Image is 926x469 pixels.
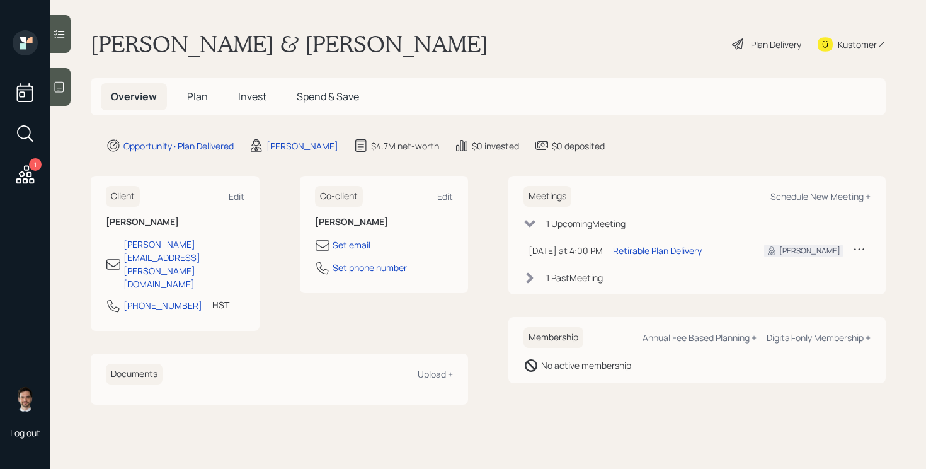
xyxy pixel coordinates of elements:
h6: Documents [106,364,163,385]
div: Edit [229,190,244,202]
div: [PERSON_NAME] [779,245,840,257]
div: Schedule New Meeting + [770,190,871,202]
span: Invest [238,90,266,103]
div: Retirable Plan Delivery [613,244,702,257]
div: $0 deposited [552,139,605,153]
span: Plan [187,90,208,103]
div: Annual Fee Based Planning + [643,332,757,344]
div: Log out [10,427,40,439]
div: Edit [437,190,453,202]
h6: [PERSON_NAME] [106,217,244,228]
div: Kustomer [838,38,877,51]
div: 1 Upcoming Meeting [546,217,626,230]
h6: Co-client [315,186,363,207]
div: 1 [29,158,42,171]
div: Set phone number [333,261,407,274]
div: No active membership [541,359,631,372]
div: $0 invested [472,139,519,153]
div: 1 Past Meeting [546,271,603,284]
div: Upload + [418,368,453,380]
div: Plan Delivery [751,38,801,51]
h1: [PERSON_NAME] & [PERSON_NAME] [91,30,488,58]
div: Digital-only Membership + [767,332,871,344]
h6: Membership [523,327,583,348]
h6: Meetings [523,186,571,207]
h6: [PERSON_NAME] [315,217,454,228]
div: HST [212,298,229,311]
div: Opportunity · Plan Delivered [123,139,234,153]
div: [PHONE_NUMBER] [123,299,202,312]
h6: Client [106,186,140,207]
div: Set email [333,238,370,252]
div: $4.7M net-worth [371,139,439,153]
div: [DATE] at 4:00 PM [529,244,603,257]
div: [PERSON_NAME] [266,139,338,153]
img: jonah-coleman-headshot.png [13,386,38,412]
span: Overview [111,90,157,103]
span: Spend & Save [297,90,359,103]
div: [PERSON_NAME][EMAIL_ADDRESS][PERSON_NAME][DOMAIN_NAME] [123,238,244,291]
